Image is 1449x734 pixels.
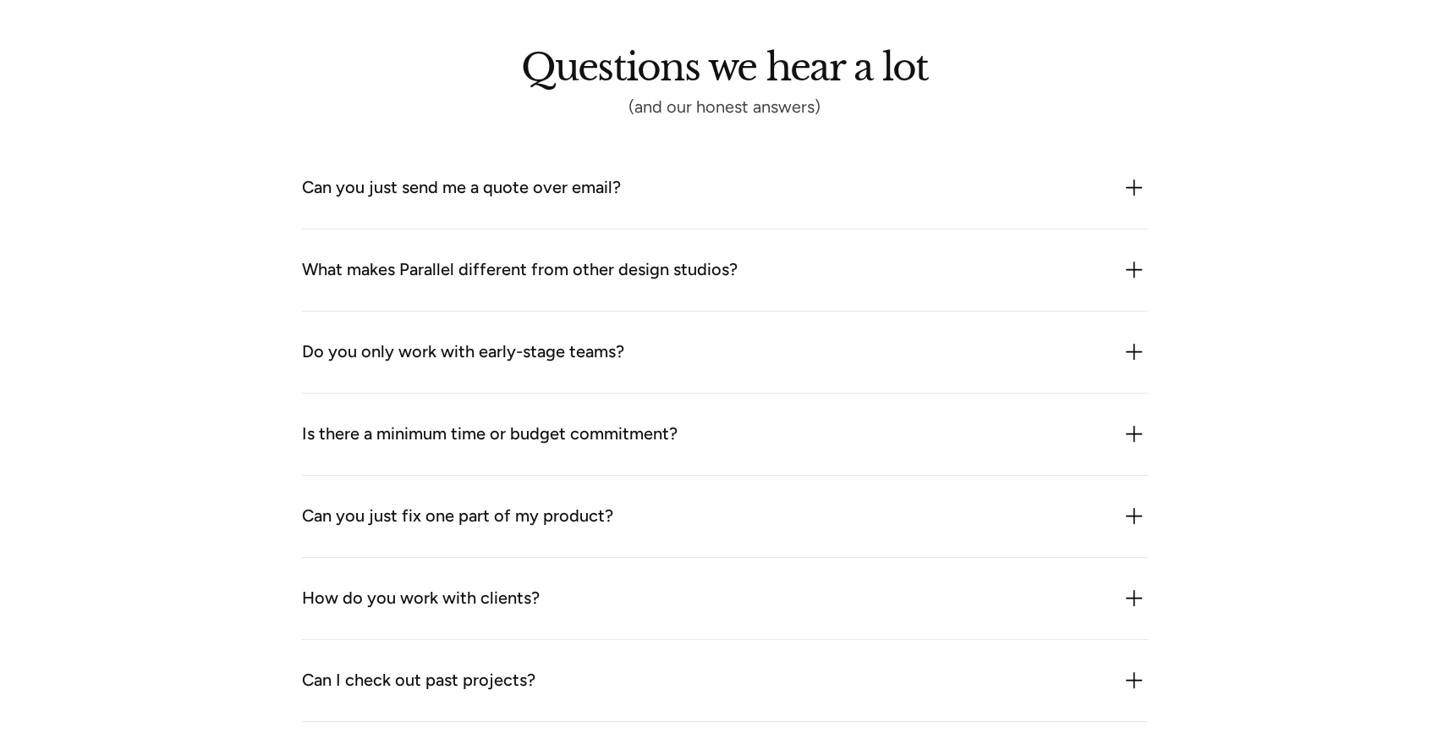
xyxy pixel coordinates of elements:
[521,53,929,91] h2: Questions we hear a lot
[302,585,540,612] div: How do you work with clients?
[302,421,678,448] div: Is there a minimum time or budget commitment?
[302,174,621,201] div: Can you just send me a quote over email?
[302,257,738,284] div: What makes Parallel different from other design studios?
[302,339,624,366] div: Do you only work with early-stage teams?
[521,101,929,113] div: (and our honest answers)
[302,667,535,694] div: Can I check out past projects?
[302,503,613,530] div: Can you just fix one part of my product?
